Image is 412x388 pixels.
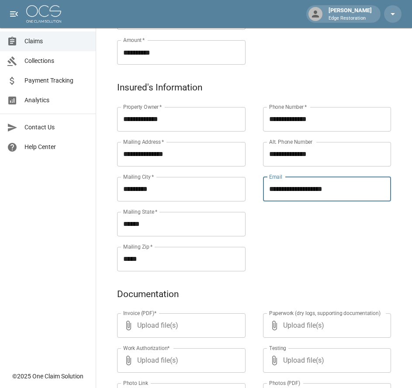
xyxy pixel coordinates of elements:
[123,309,157,317] label: Invoice (PDF)*
[26,5,61,23] img: ocs-logo-white-transparent.png
[283,348,368,373] span: Upload file(s)
[123,379,148,387] label: Photo Link
[123,243,153,250] label: Mailing Zip
[24,37,89,46] span: Claims
[123,103,162,111] label: Property Owner
[269,103,307,111] label: Phone Number
[24,142,89,152] span: Help Center
[325,6,375,22] div: [PERSON_NAME]
[137,313,222,338] span: Upload file(s)
[283,313,368,338] span: Upload file(s)
[269,309,381,317] label: Paperwork (dry logs, supporting documentation)
[329,15,372,22] p: Edge Restoration
[123,138,164,145] label: Mailing Address
[123,36,145,44] label: Amount
[123,208,157,215] label: Mailing State
[123,173,154,180] label: Mailing City
[24,123,89,132] span: Contact Us
[24,56,89,66] span: Collections
[269,344,286,352] label: Testing
[269,173,282,180] label: Email
[24,96,89,105] span: Analytics
[269,138,312,145] label: Alt. Phone Number
[137,348,222,373] span: Upload file(s)
[12,372,83,381] div: © 2025 One Claim Solution
[24,76,89,85] span: Payment Tracking
[269,379,300,387] label: Photos (PDF)
[123,344,170,352] label: Work Authorization*
[5,5,23,23] button: open drawer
